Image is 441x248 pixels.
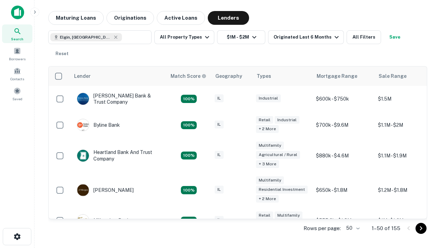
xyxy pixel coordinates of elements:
button: Maturing Loans [48,11,104,25]
div: IL [215,186,224,194]
div: Matching Properties: 28, hasApolloMatch: undefined [181,95,197,103]
div: IL [215,151,224,159]
p: Rows per page: [304,224,341,232]
th: Mortgage Range [312,66,375,86]
div: [PERSON_NAME] Bank & Trust Company [77,93,160,105]
button: Active Loans [157,11,205,25]
button: Go to next page [416,223,427,234]
div: + 2 more [256,195,279,203]
div: Byline Bank [77,119,120,131]
div: Mortgage Range [317,72,357,80]
img: picture [77,93,89,105]
span: Borrowers [9,56,25,62]
div: + 2 more [256,125,279,133]
a: Search [2,24,32,43]
div: Matching Properties: 24, hasApolloMatch: undefined [181,186,197,194]
span: Contacts [10,76,24,82]
th: Sale Range [375,66,437,86]
button: $1M - $2M [217,30,265,44]
div: Geography [215,72,242,80]
td: $700k - $9.6M [312,112,375,138]
div: Matching Properties: 16, hasApolloMatch: undefined [181,121,197,130]
th: Lender [70,66,166,86]
span: Saved [12,96,22,102]
div: Matching Properties: 19, hasApolloMatch: undefined [181,152,197,160]
h6: Match Score [171,72,205,80]
td: $1.5M [375,86,437,112]
button: All Filters [347,30,381,44]
div: 50 [343,223,361,233]
td: $1.1M - $2M [375,112,437,138]
button: Reset [51,47,73,61]
td: $650k - $1.8M [312,173,375,208]
img: picture [77,150,89,162]
div: Retail [256,116,273,124]
div: Millennium Bank [77,214,130,227]
div: Industrial [275,116,299,124]
td: $1.2M - $1.8M [375,173,437,208]
a: Contacts [2,64,32,83]
img: picture [77,119,89,131]
img: capitalize-icon.png [11,6,24,19]
div: Industrial [256,94,281,102]
span: Elgin, [GEOGRAPHIC_DATA], [GEOGRAPHIC_DATA] [60,34,112,40]
button: Save your search to get updates of matches that match your search criteria. [384,30,406,44]
div: Capitalize uses an advanced AI algorithm to match your search with the best lender. The match sco... [171,72,206,80]
div: Heartland Bank And Trust Company [77,149,160,162]
iframe: Chat Widget [407,193,441,226]
div: Sale Range [379,72,407,80]
img: picture [77,215,89,226]
div: Multifamily [256,142,284,149]
div: IL [215,121,224,128]
div: Multifamily [256,176,284,184]
img: picture [77,184,89,196]
div: IL [215,216,224,224]
div: Retail [256,211,273,219]
div: + 3 more [256,160,279,168]
div: Multifamily [275,211,302,219]
div: Agricultural / Rural [256,151,300,159]
td: $1M - $1.6M [375,207,437,234]
th: Geography [211,66,253,86]
a: Borrowers [2,44,32,63]
p: 1–50 of 155 [372,224,400,232]
div: Residential Investment [256,186,308,194]
div: [PERSON_NAME] [77,184,134,196]
div: IL [215,94,224,102]
button: Originations [106,11,154,25]
a: Saved [2,84,32,103]
button: Originated Last 6 Months [268,30,344,44]
button: All Property Types [154,30,214,44]
span: Search [11,36,23,42]
div: Matching Properties: 16, hasApolloMatch: undefined [181,217,197,225]
th: Types [253,66,312,86]
th: Capitalize uses an advanced AI algorithm to match your search with the best lender. The match sco... [166,66,211,86]
button: Lenders [208,11,249,25]
td: $600k - $750k [312,86,375,112]
div: Lender [74,72,91,80]
td: $880k - $4.6M [312,138,375,173]
td: $1.1M - $1.9M [375,138,437,173]
div: Originated Last 6 Months [274,33,341,41]
td: $555.3k - $1.8M [312,207,375,234]
div: Types [257,72,271,80]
